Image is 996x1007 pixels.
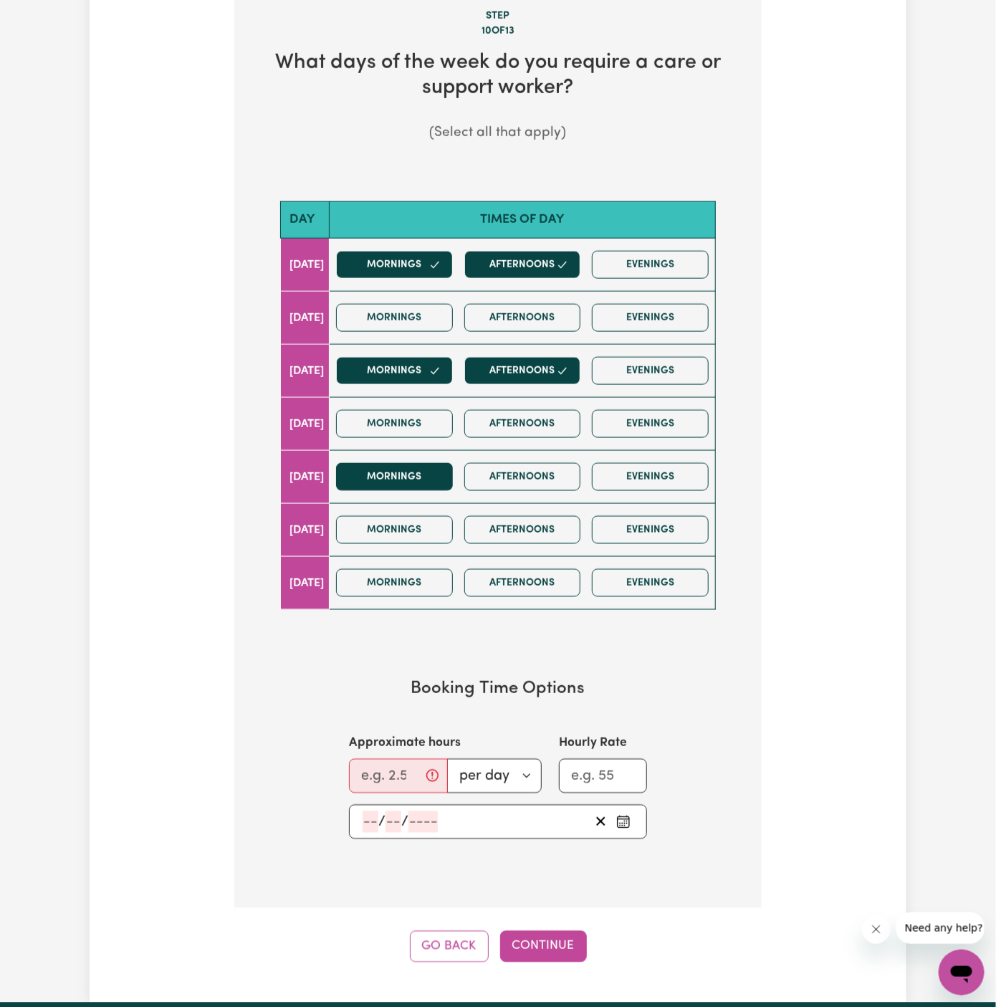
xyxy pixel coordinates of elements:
td: [DATE] [281,292,330,345]
iframe: Message from company [896,912,985,944]
td: [DATE] [281,239,330,292]
td: [DATE] [281,345,330,398]
td: [DATE] [281,504,330,557]
h2: What days of the week do you require a care or support worker? [257,51,739,100]
button: Mornings [336,251,453,279]
button: Clear start date [590,811,612,833]
h3: Booking Time Options [280,679,716,700]
th: Day [281,201,330,238]
button: Afternoons [464,410,581,438]
input: e.g. 55 [559,759,647,793]
span: / [378,814,386,830]
input: -- [386,811,401,833]
button: Mornings [336,463,453,491]
span: / [401,814,408,830]
input: e.g. 2.5 [349,759,448,793]
td: [DATE] [281,557,330,610]
input: -- [363,811,378,833]
button: Evenings [592,410,709,438]
input: ---- [408,811,438,833]
button: Afternoons [464,304,581,332]
label: Approximate hours [349,734,461,753]
button: Afternoons [464,516,581,544]
button: Afternoons [464,569,581,597]
div: 10 of 13 [257,24,739,39]
button: Mornings [336,410,453,438]
button: Pick an approximate start date [612,811,635,833]
button: Go Back [410,931,489,963]
button: Evenings [592,357,709,385]
button: Afternoons [464,357,581,385]
th: Times of day [330,201,716,238]
button: Evenings [592,516,709,544]
button: Mornings [336,569,453,597]
button: Evenings [592,569,709,597]
button: Mornings [336,516,453,544]
button: Afternoons [464,463,581,491]
td: [DATE] [281,451,330,504]
button: Mornings [336,304,453,332]
button: Continue [500,931,587,963]
p: (Select all that apply) [257,123,739,144]
button: Mornings [336,357,453,385]
label: Hourly Rate [559,734,627,753]
iframe: Close message [862,915,891,944]
button: Evenings [592,251,709,279]
iframe: Button to launch messaging window [939,950,985,996]
button: Afternoons [464,251,581,279]
td: [DATE] [281,398,330,451]
button: Evenings [592,304,709,332]
button: Evenings [592,463,709,491]
div: Step [257,9,739,24]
